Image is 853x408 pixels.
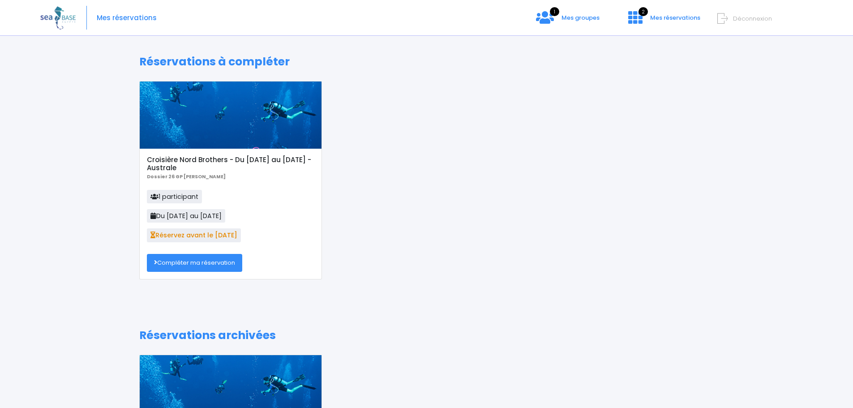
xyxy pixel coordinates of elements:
b: Dossier 26 GP [PERSON_NAME] [147,173,226,180]
span: Déconnexion [733,14,772,23]
span: Du [DATE] au [DATE] [147,209,225,223]
span: Mes groupes [562,13,600,22]
a: Compléter ma réservation [147,254,242,272]
span: Mes réservations [650,13,700,22]
a: 2 Mes réservations [621,17,706,25]
span: Réservez avant le [DATE] [147,228,241,242]
span: 1 participant [147,190,202,203]
h1: Réservations archivées [139,329,714,342]
h5: Croisière Nord Brothers - Du [DATE] au [DATE] - Australe [147,156,314,172]
span: 1 [550,7,559,16]
h1: Réservations à compléter [139,55,714,69]
a: 1 Mes groupes [529,17,607,25]
span: 2 [639,7,648,16]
